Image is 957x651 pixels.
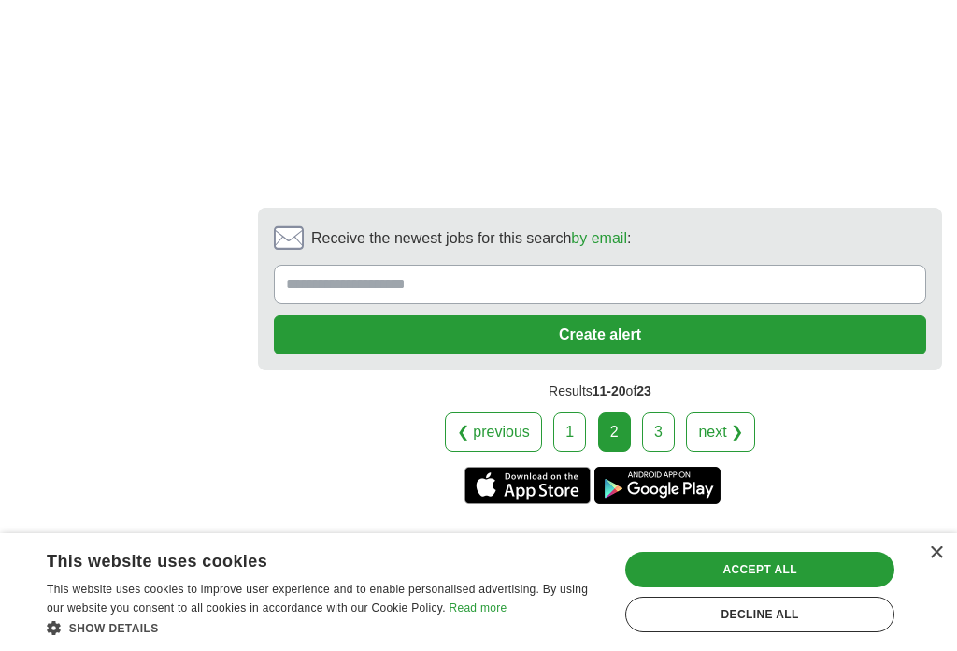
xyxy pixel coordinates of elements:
span: 11-20 [593,383,626,398]
span: Show details [69,622,159,635]
a: Read more, opens a new window [449,601,507,615]
button: Create alert [274,315,926,354]
span: 23 [636,383,651,398]
div: Decline all [625,597,894,632]
a: 1 [553,412,586,452]
span: Receive the newest jobs for this search : [311,227,631,250]
div: Show details [47,618,602,637]
a: 3 [642,412,675,452]
div: Close [929,546,943,560]
div: This website uses cookies [47,544,555,572]
a: Get the iPhone app [464,467,591,504]
a: next ❯ [686,412,755,452]
div: Accept all [625,552,894,587]
div: 2 [598,412,631,452]
div: Results of [258,370,942,412]
a: ❮ previous [445,412,542,452]
a: by email [571,230,627,246]
span: This website uses cookies to improve user experience and to enable personalised advertising. By u... [47,583,588,615]
a: Get the Android app [594,467,721,504]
